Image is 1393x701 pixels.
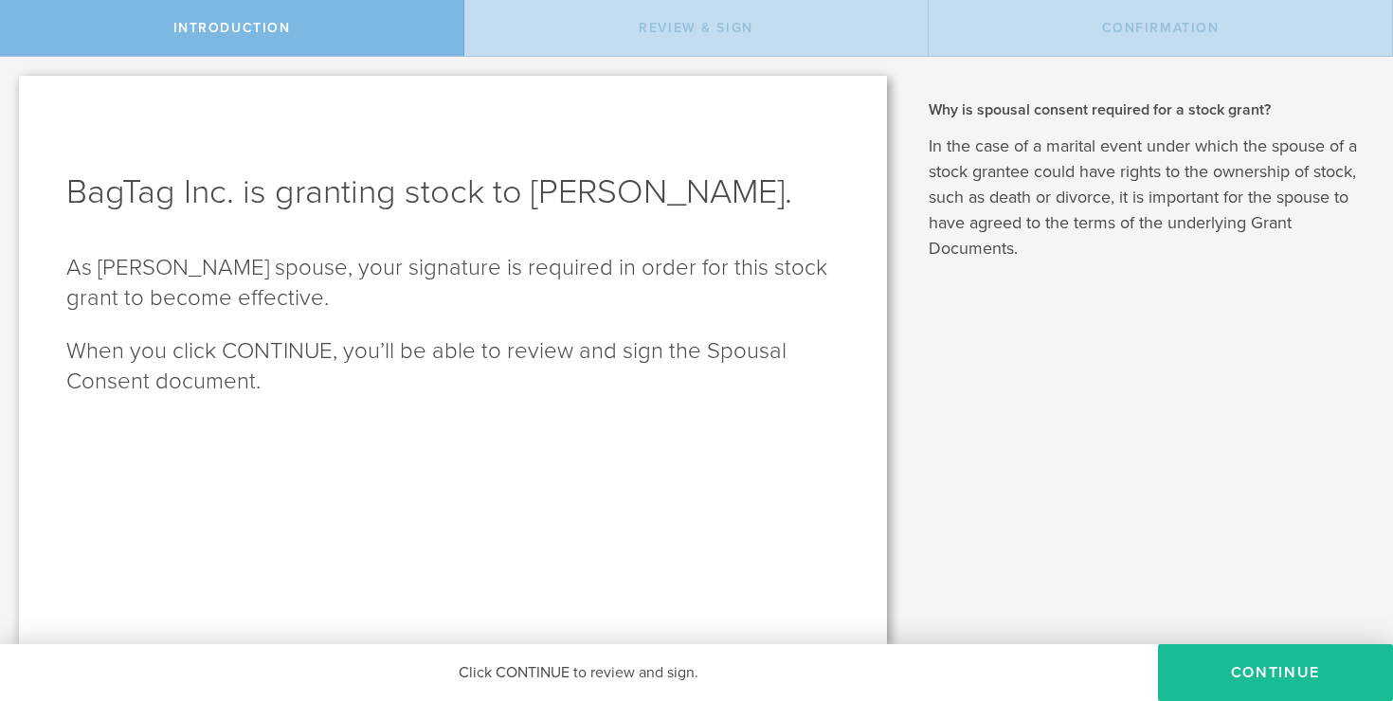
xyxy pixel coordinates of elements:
[66,253,840,314] p: As [PERSON_NAME] spouse, your signature is required in order for this stock grant to become effec...
[173,20,291,36] span: Introduction
[929,99,1366,120] h2: Why is spousal consent required for a stock grant?
[929,134,1366,261] p: In the case of a marital event under which the spouse of a stock grantee could have rights to the...
[1102,20,1220,36] span: Confirmation
[66,170,840,215] h1: BagTag Inc. is granting stock to [PERSON_NAME].
[1158,644,1393,701] button: CONTINUE
[66,336,840,397] p: When you click CONTINUE, you’ll be able to review and sign the Spousal Consent document.
[639,20,753,36] span: Review & Sign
